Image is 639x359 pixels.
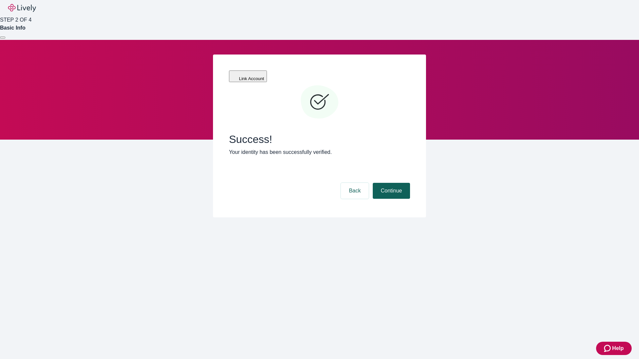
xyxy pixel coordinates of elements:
svg: Checkmark icon [300,82,339,122]
button: Continue [373,183,410,199]
img: Lively [8,4,36,12]
svg: Zendesk support icon [604,344,612,352]
span: Help [612,344,624,352]
button: Zendesk support iconHelp [596,342,632,355]
button: Back [341,183,369,199]
span: Success! [229,133,410,146]
p: Your identity has been successfully verified. [229,148,410,156]
button: Link Account [229,70,267,82]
